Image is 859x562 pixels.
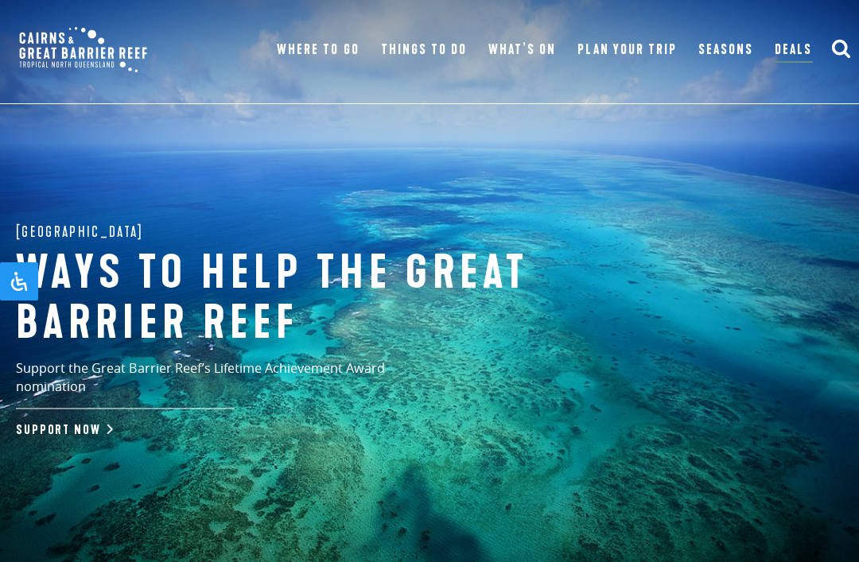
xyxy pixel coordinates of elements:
img: CGBR-TNQ_dual-logo.svg [8,16,158,83]
svg: Open Accessibility Panel [10,272,29,291]
a: What’s On [488,39,556,61]
h1: Ways to help the great barrier reef [16,249,541,348]
a: Plan Your Trip [577,39,677,61]
p: Support the Great Barrier Reef’s Lifetime Achievement Award nomination [16,360,453,409]
span: [GEOGRAPHIC_DATA] [16,219,144,244]
a: Support Now [16,422,110,438]
a: Seasons [698,39,753,61]
a: Things To Do [381,39,467,61]
a: Deals [775,39,812,63]
a: Where To Go [277,39,359,61]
